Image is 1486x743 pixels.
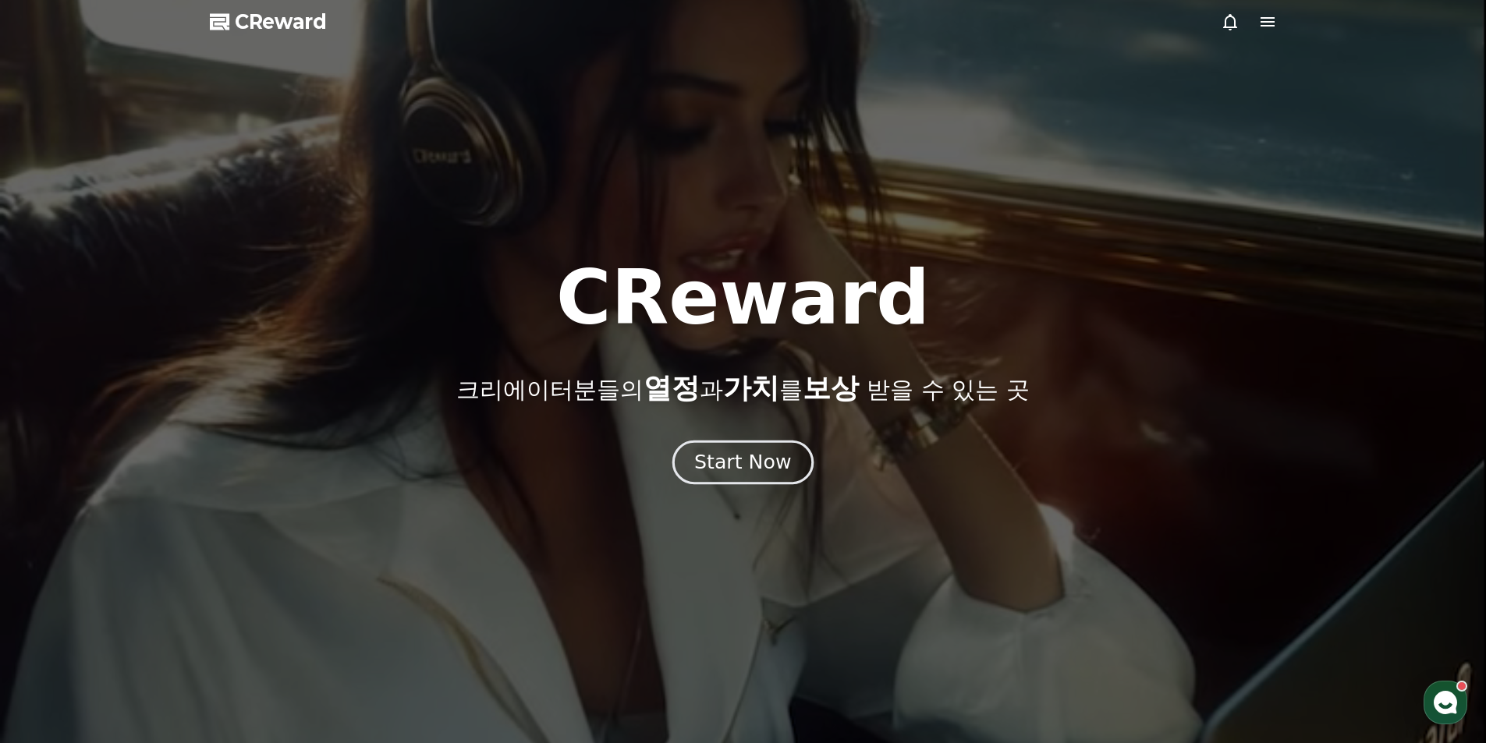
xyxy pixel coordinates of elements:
[672,440,814,484] button: Start Now
[201,494,300,533] a: 설정
[210,9,327,34] a: CReward
[143,518,161,531] span: 대화
[803,372,859,404] span: 보상
[5,494,103,533] a: 홈
[723,372,779,404] span: 가치
[644,372,700,404] span: 열정
[556,260,930,335] h1: CReward
[676,457,810,472] a: Start Now
[49,518,59,530] span: 홈
[694,449,791,476] div: Start Now
[235,9,327,34] span: CReward
[241,518,260,530] span: 설정
[103,494,201,533] a: 대화
[456,373,1029,404] p: 크리에이터분들의 과 를 받을 수 있는 곳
